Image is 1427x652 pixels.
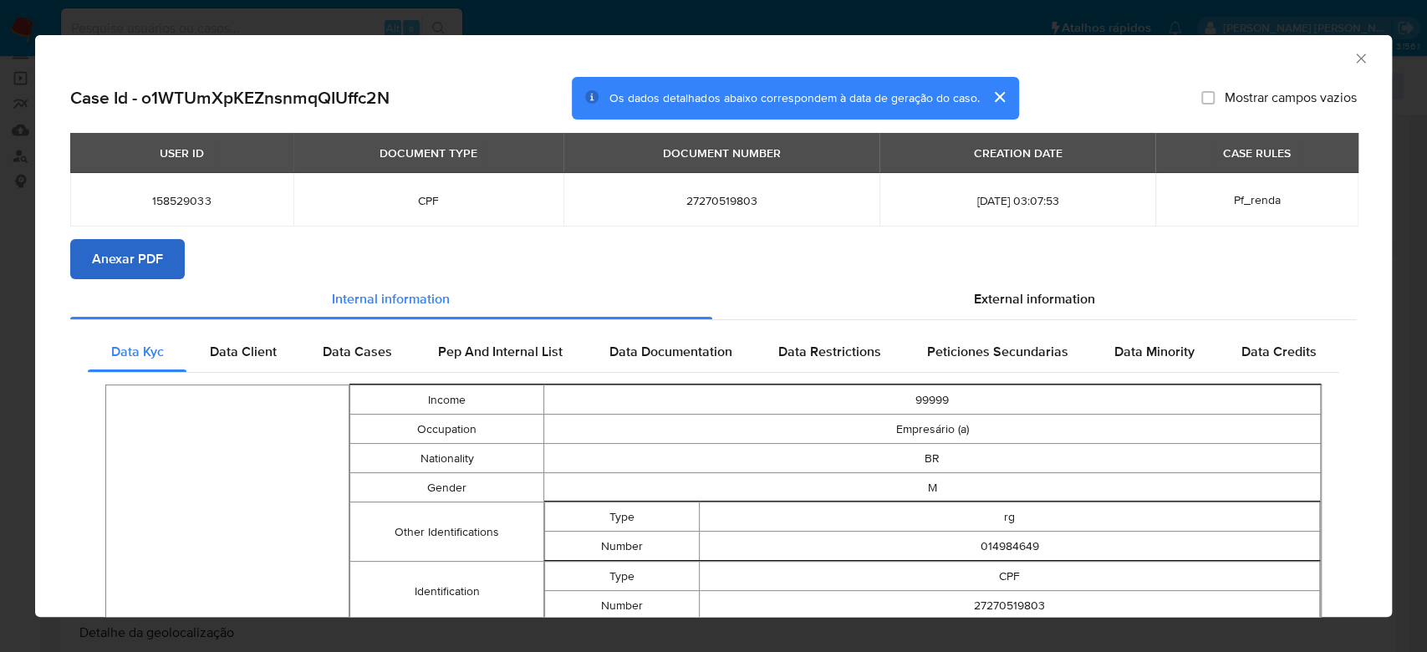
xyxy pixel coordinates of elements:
[544,385,1321,415] td: 99999
[1233,191,1280,208] span: Pf_renda
[349,562,543,621] td: Identification
[1213,139,1301,167] div: CASE RULES
[545,502,700,532] td: Type
[544,415,1321,444] td: Empresário (a)
[349,385,543,415] td: Income
[1114,342,1195,361] span: Data Minority
[349,502,543,562] td: Other Identifications
[545,562,700,591] td: Type
[609,89,979,106] span: Os dados detalhados abaixo correspondem à data de geração do caso.
[900,193,1135,208] span: [DATE] 03:07:53
[778,342,881,361] span: Data Restrictions
[35,35,1392,617] div: closure-recommendation-modal
[349,444,543,473] td: Nationality
[544,473,1321,502] td: M
[974,289,1095,308] span: External information
[1225,89,1357,106] span: Mostrar campos vazios
[70,279,1357,319] div: Detailed info
[700,562,1320,591] td: CPF
[332,289,450,308] span: Internal information
[544,444,1321,473] td: BR
[70,239,185,279] button: Anexar PDF
[313,193,543,208] span: CPF
[88,332,1339,372] div: Detailed internal info
[438,342,563,361] span: Pep And Internal List
[111,342,164,361] span: Data Kyc
[653,139,791,167] div: DOCUMENT NUMBER
[323,342,392,361] span: Data Cases
[584,193,859,208] span: 27270519803
[150,139,214,167] div: USER ID
[609,342,731,361] span: Data Documentation
[210,342,277,361] span: Data Client
[979,77,1019,117] button: cerrar
[1201,91,1215,104] input: Mostrar campos vazios
[90,193,273,208] span: 158529033
[545,591,700,620] td: Number
[1241,342,1316,361] span: Data Credits
[70,87,390,109] h2: Case Id - o1WTUmXpKEZnsnmqQIUffc2N
[700,502,1320,532] td: rg
[700,591,1320,620] td: 27270519803
[700,532,1320,561] td: 014984649
[349,473,543,502] td: Gender
[92,241,163,278] span: Anexar PDF
[545,532,700,561] td: Number
[963,139,1072,167] div: CREATION DATE
[349,415,543,444] td: Occupation
[369,139,487,167] div: DOCUMENT TYPE
[1353,50,1368,65] button: Fechar a janela
[927,342,1068,361] span: Peticiones Secundarias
